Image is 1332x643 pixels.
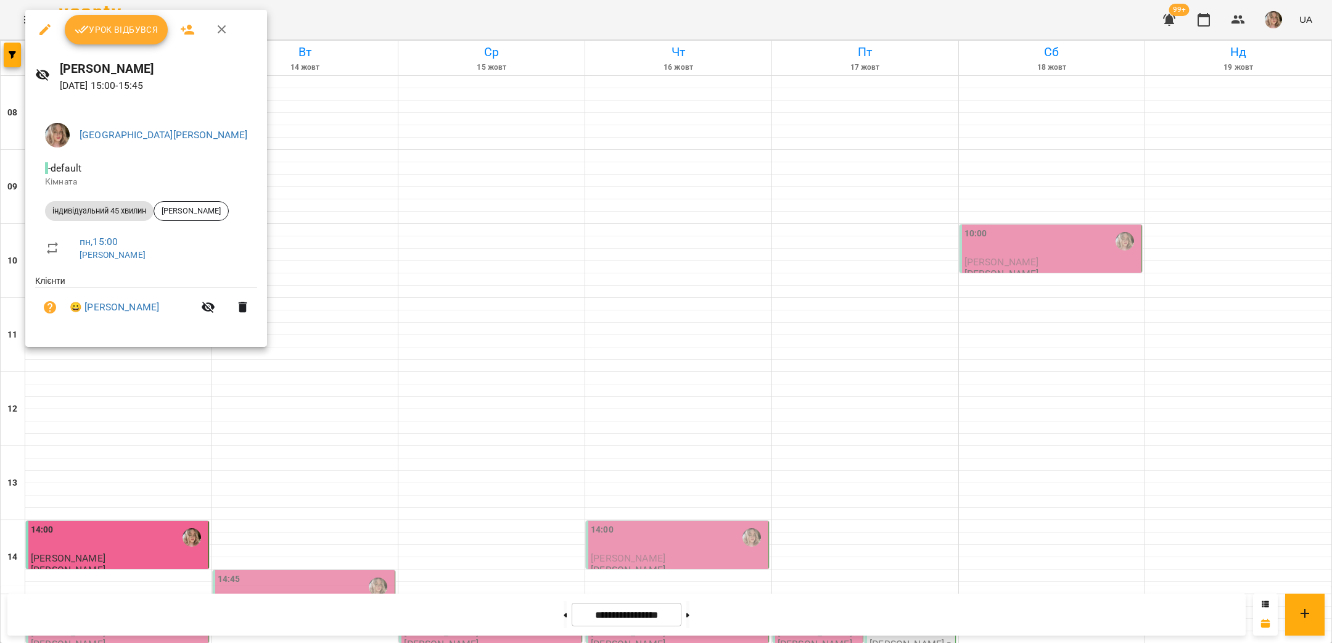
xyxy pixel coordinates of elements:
[80,129,247,141] a: [GEOGRAPHIC_DATA][PERSON_NAME]
[45,162,84,174] span: - default
[65,15,168,44] button: Урок відбувся
[60,59,258,78] h6: [PERSON_NAME]
[45,123,70,147] img: 96e0e92443e67f284b11d2ea48a6c5b1.jpg
[45,176,247,188] p: Кімната
[80,250,146,260] a: [PERSON_NAME]
[45,205,154,217] span: індивідуальний 45 хвилин
[154,201,229,221] div: [PERSON_NAME]
[35,292,65,322] button: Візит ще не сплачено. Додати оплату?
[70,300,159,315] a: 😀 [PERSON_NAME]
[60,78,258,93] p: [DATE] 15:00 - 15:45
[35,275,257,332] ul: Клієнти
[80,236,118,247] a: пн , 15:00
[154,205,228,217] span: [PERSON_NAME]
[75,22,158,37] span: Урок відбувся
